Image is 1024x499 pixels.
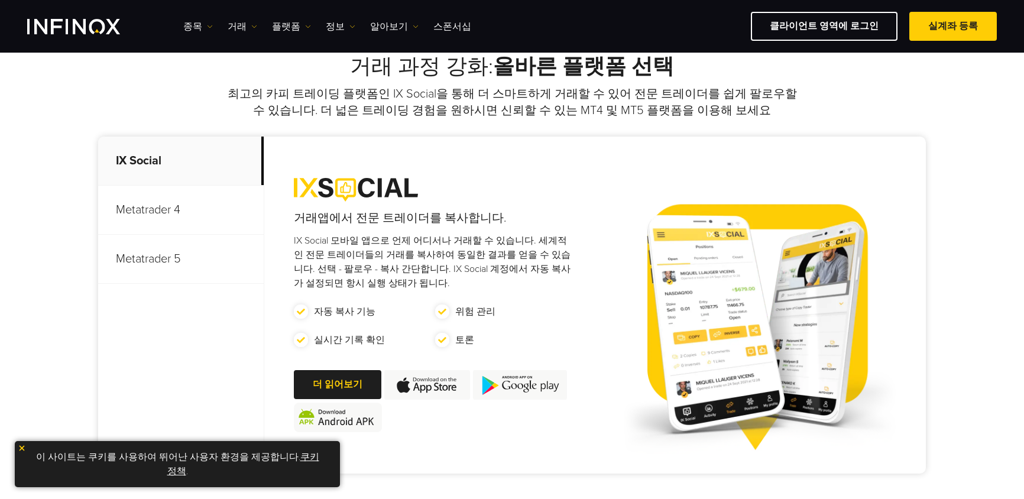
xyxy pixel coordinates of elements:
a: 더 읽어보기 [294,370,381,399]
p: IX Social [98,137,264,186]
a: 종목 [183,20,213,34]
p: 이 사이트는 쿠키를 사용하여 뛰어난 사용자 환경을 제공합니다. . [21,447,334,481]
p: 실시간 기록 확인 [314,333,385,347]
a: 정보 [326,20,355,34]
a: 거래 [228,20,257,34]
p: 위험 관리 [455,304,495,319]
a: 스폰서십 [433,20,471,34]
img: yellow close icon [18,444,26,452]
p: 토론 [455,333,474,347]
a: 클라이언트 영역에 로그인 [751,12,897,41]
strong: 올바른 플랫폼 선택 [493,54,674,79]
p: 자동 복사 기능 [314,304,375,319]
a: 플랫폼 [272,20,311,34]
p: Metatrader 5 [98,235,264,284]
h2: 거래 과정 강화: [98,54,926,80]
p: IX Social 모바일 앱으로 언제 어디서나 거래할 수 있습니다. 세계적인 전문 트레이더들의 거래를 복사하여 동일한 결과를 얻을 수 있습니다. 선택 - 팔로우 - 복사 간단... [294,234,576,290]
a: INFINOX Logo [27,19,148,34]
h4: 거래앱에서 전문 트레이더를 복사합니다. [294,210,576,226]
a: 알아보기 [370,20,419,34]
a: 실계좌 등록 [909,12,997,41]
p: 최고의 카피 트레이딩 플랫폼인 IX Social을 통해 더 스마트하게 거래할 수 있어 전문 트레이더를 쉽게 팔로우할 수 있습니다. 더 넓은 트레이딩 경험을 원하시면 신뢰할 수... [225,86,799,119]
p: Metatrader 4 [98,186,264,235]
